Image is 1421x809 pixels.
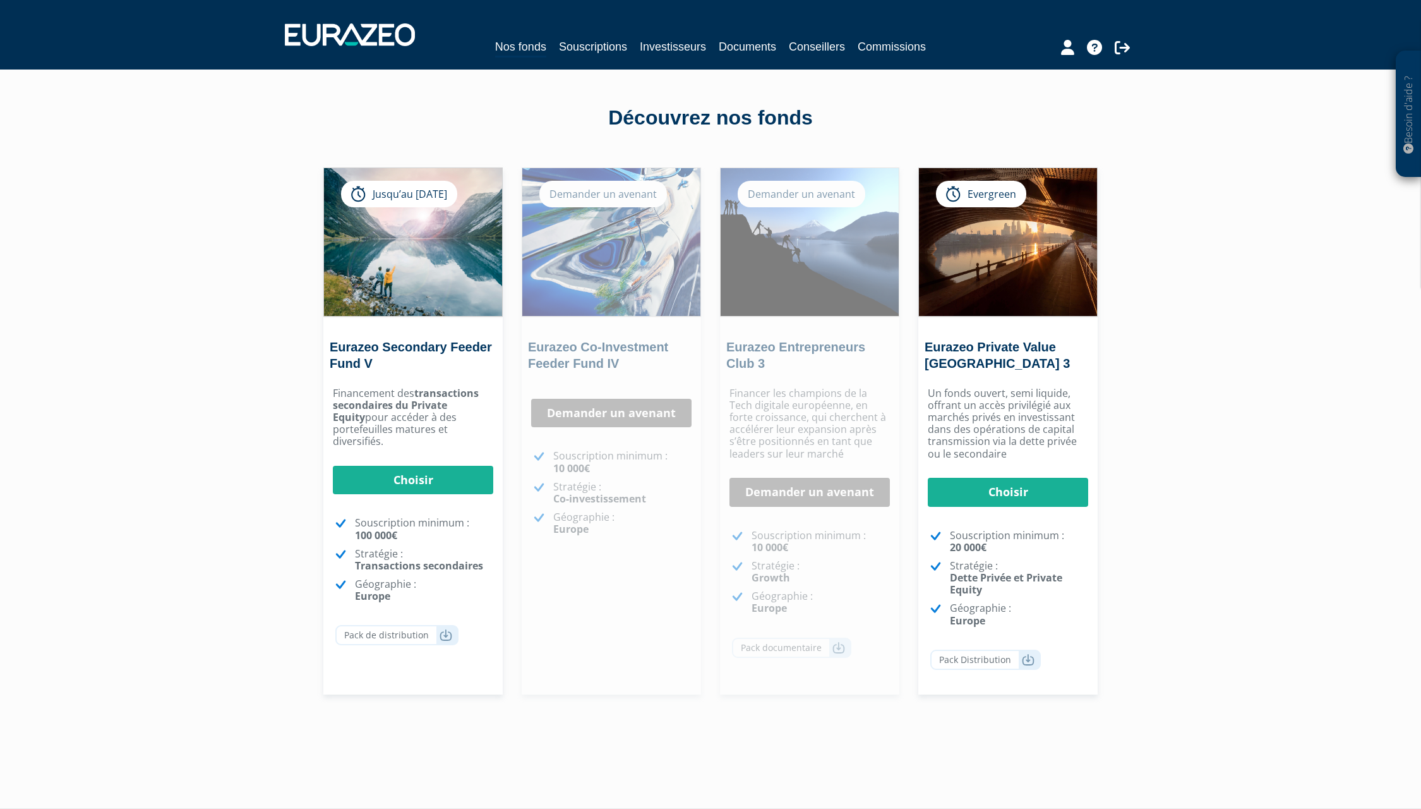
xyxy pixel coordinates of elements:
div: Demander un avenant [539,181,667,207]
p: Géographie : [752,590,890,614]
strong: 10 000€ [553,461,590,475]
strong: 100 000€ [355,528,397,542]
a: Demander un avenant [729,478,890,507]
a: Eurazeo Entrepreneurs Club 3 [726,340,865,370]
strong: Co-investissement [553,492,646,506]
a: Commissions [858,38,926,56]
strong: Europe [355,589,390,603]
img: Eurazeo Private Value Europe 3 [919,168,1097,316]
a: Investisseurs [640,38,706,56]
strong: Europe [752,601,787,615]
p: Souscription minimum : [553,450,692,474]
strong: Europe [950,614,985,628]
img: Eurazeo Co-Investment Feeder Fund IV [522,168,700,316]
a: Documents [719,38,776,56]
img: Eurazeo Secondary Feeder Fund V [324,168,502,316]
strong: Transactions secondaires [355,559,483,573]
a: Pack Distribution [930,650,1041,670]
strong: Europe [553,522,589,536]
a: Souscriptions [559,38,627,56]
p: Financement des pour accéder à des portefeuilles matures et diversifiés. [333,387,493,448]
a: Pack de distribution [335,625,459,645]
a: Conseillers [789,38,845,56]
p: Géographie : [950,602,1088,626]
a: Choisir [333,466,493,495]
strong: 10 000€ [752,540,788,554]
img: 1732889491-logotype_eurazeo_blanc_rvb.png [285,23,415,46]
a: Pack documentaire [732,638,851,658]
strong: Growth [752,571,790,585]
div: Découvrez nos fonds [351,104,1070,133]
a: Eurazeo Co-Investment Feeder Fund IV [528,340,668,370]
a: Choisir [928,478,1088,507]
p: Stratégie : [553,481,692,505]
a: Demander un avenant [531,399,692,428]
div: Evergreen [936,181,1026,207]
p: Géographie : [553,511,692,535]
strong: 20 000€ [950,540,986,554]
p: Souscription minimum : [355,517,493,541]
p: Souscription minimum : [752,530,890,554]
p: Stratégie : [752,560,890,584]
p: Souscription minimum : [950,530,1088,554]
p: Stratégie : [355,548,493,572]
strong: Dette Privée et Private Equity [950,571,1062,597]
div: Demander un avenant [738,181,865,207]
p: Financer les champions de la Tech digitale européenne, en forte croissance, qui cherchent à accél... [729,387,890,460]
strong: transactions secondaires du Private Equity [333,386,479,424]
img: Eurazeo Entrepreneurs Club 3 [721,168,899,316]
div: Jusqu’au [DATE] [341,181,457,207]
p: Géographie : [355,578,493,602]
p: Besoin d'aide ? [1401,58,1416,171]
a: Eurazeo Private Value [GEOGRAPHIC_DATA] 3 [925,340,1070,370]
p: Stratégie : [950,560,1088,597]
p: Un fonds ouvert, semi liquide, offrant un accès privilégié aux marchés privés en investissant dan... [928,387,1088,460]
a: Nos fonds [495,38,546,58]
a: Eurazeo Secondary Feeder Fund V [330,340,492,370]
